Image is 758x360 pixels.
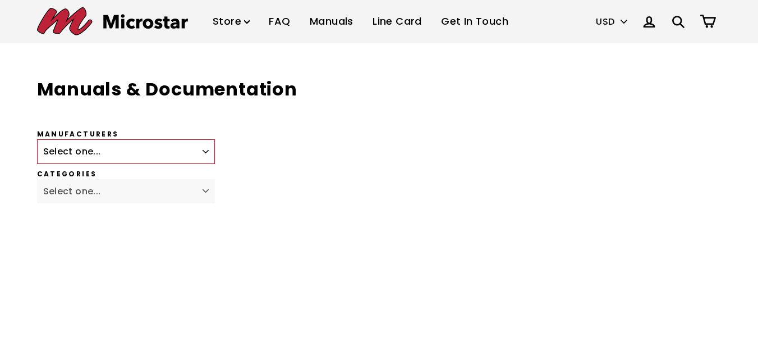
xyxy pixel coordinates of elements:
[260,5,298,38] a: FAQ
[204,5,517,38] ul: Primary
[364,5,430,38] a: Line Card
[301,5,362,38] a: Manuals
[204,5,258,38] a: Store
[37,170,546,179] label: Categories
[433,5,517,38] a: Get In Touch
[37,7,188,35] img: Microstar Electronics
[37,130,546,139] label: Manufacturers
[37,77,546,102] h1: Manuals & Documentation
